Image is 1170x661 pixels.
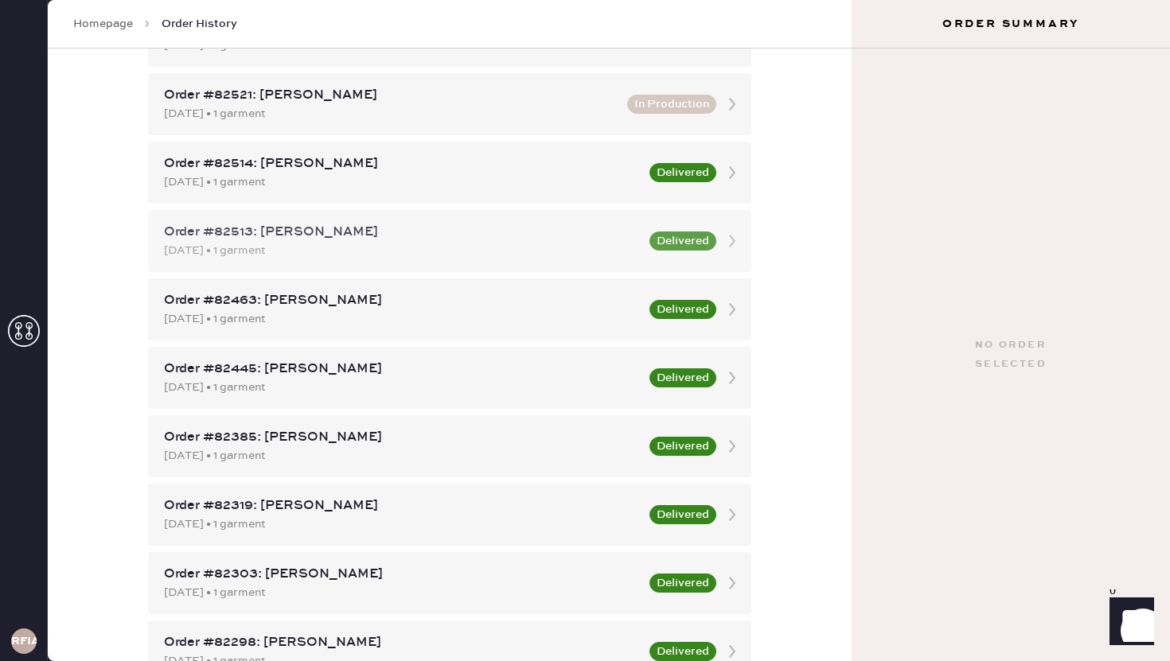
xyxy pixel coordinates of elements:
[164,447,640,465] div: [DATE] • 1 garment
[649,368,716,387] button: Delivered
[627,95,716,114] button: In Production
[164,310,640,328] div: [DATE] • 1 garment
[649,231,716,251] button: Delivered
[164,584,640,601] div: [DATE] • 1 garment
[164,496,640,515] div: Order #82319: [PERSON_NAME]
[649,437,716,456] button: Delivered
[164,633,640,652] div: Order #82298: [PERSON_NAME]
[164,173,640,191] div: [DATE] • 1 garment
[164,379,640,396] div: [DATE] • 1 garment
[162,16,237,32] span: Order History
[1094,589,1163,658] iframe: Front Chat
[649,574,716,593] button: Delivered
[164,105,618,122] div: [DATE] • 1 garment
[649,505,716,524] button: Delivered
[975,336,1047,374] div: No order selected
[164,154,640,173] div: Order #82514: [PERSON_NAME]
[164,242,640,259] div: [DATE] • 1 garment
[164,86,618,105] div: Order #82521: [PERSON_NAME]
[649,300,716,319] button: Delivered
[649,163,716,182] button: Delivered
[164,291,640,310] div: Order #82463: [PERSON_NAME]
[164,223,640,242] div: Order #82513: [PERSON_NAME]
[11,636,37,647] h3: RFIA
[164,428,640,447] div: Order #82385: [PERSON_NAME]
[852,16,1170,32] h3: Order Summary
[164,360,640,379] div: Order #82445: [PERSON_NAME]
[649,642,716,661] button: Delivered
[164,565,640,584] div: Order #82303: [PERSON_NAME]
[73,16,133,32] a: Homepage
[164,515,640,533] div: [DATE] • 1 garment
